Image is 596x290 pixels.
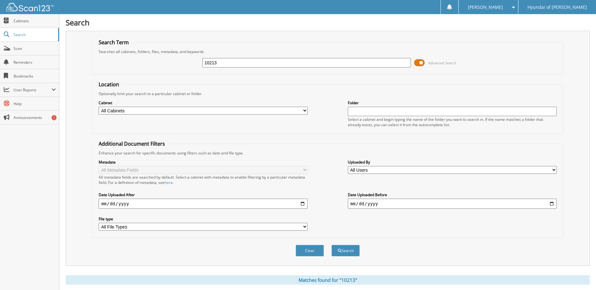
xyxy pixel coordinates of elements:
[14,73,56,79] span: Bookmarks
[14,115,56,120] span: Announcements
[99,199,308,209] input: start
[6,3,53,11] img: scan123-logo-white.svg
[99,216,308,222] label: File type
[96,39,132,46] legend: Search Term
[96,81,122,88] legend: Location
[348,199,557,209] input: end
[66,275,590,285] div: Matches found for "10213"
[165,180,173,185] a: here
[14,18,56,24] span: Cabinets
[99,175,308,185] div: All metadata fields are searched by default. Select a cabinet with metadata to enable filtering b...
[99,159,308,165] label: Metadata
[52,115,57,120] div: 1
[331,245,360,256] button: Search
[14,46,56,51] span: Scan
[296,245,324,256] button: Clear
[96,49,560,54] div: Searches all cabinets, folders, files, metadata, and keywords
[66,17,590,28] h1: Search
[14,60,56,65] span: Reminders
[96,150,560,156] div: Enhance your search for specific documents using filters such as date and file type.
[348,100,557,105] label: Folder
[14,101,56,106] span: Help
[14,32,55,37] span: Search
[348,192,557,197] label: Date Uploaded Before
[528,5,587,9] span: Hyundai of [PERSON_NAME]
[96,91,560,96] div: Optionally limit your search to a particular cabinet or folder
[428,61,456,65] span: Advanced Search
[468,5,503,9] span: [PERSON_NAME]
[99,100,308,105] label: Cabinet
[348,159,557,165] label: Uploaded By
[96,140,168,147] legend: Additional Document Filters
[348,117,557,127] div: Select a cabinet and begin typing the name of the folder you want to search in. If the name match...
[14,87,52,93] span: User Reports
[99,192,308,197] label: Date Uploaded After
